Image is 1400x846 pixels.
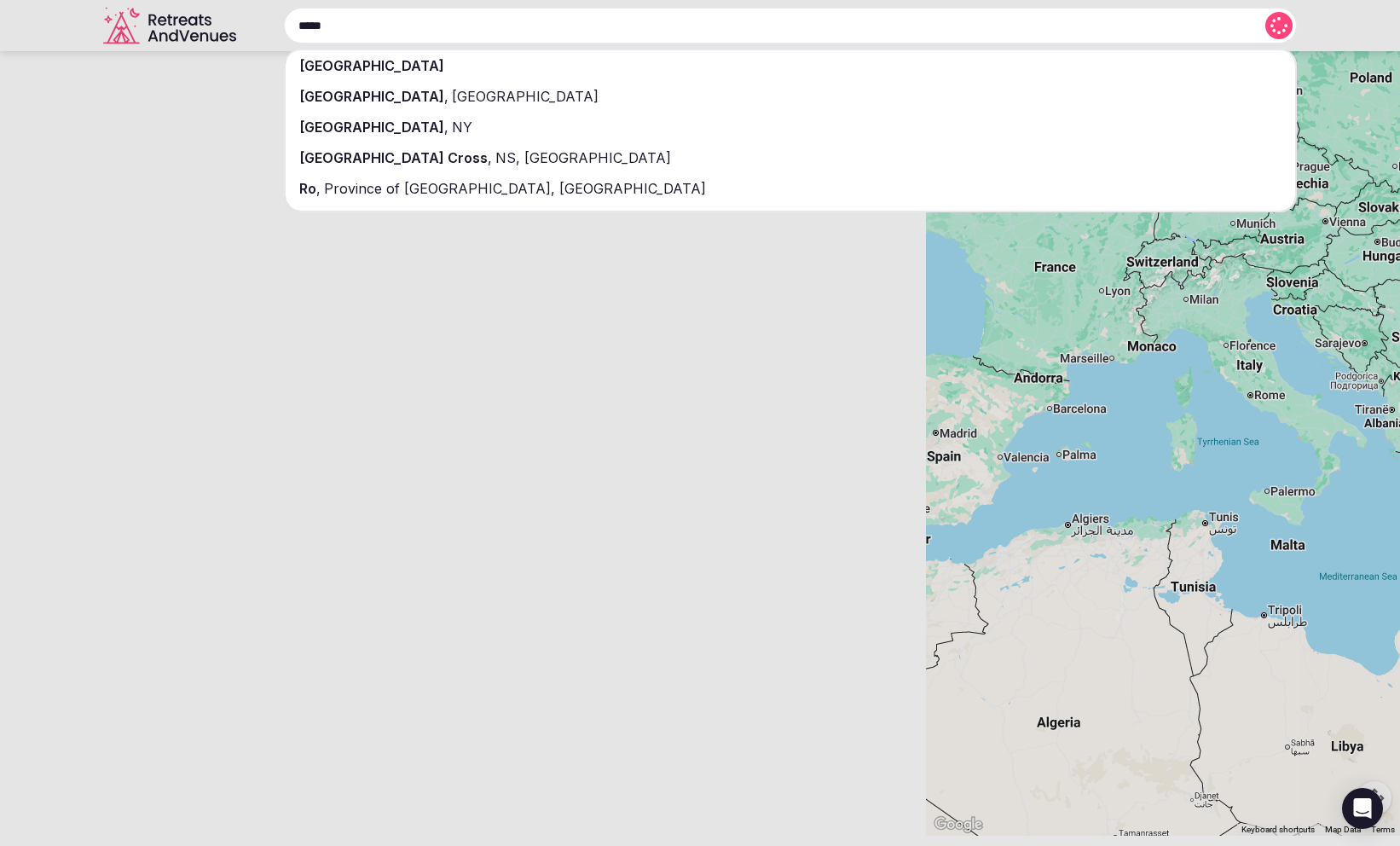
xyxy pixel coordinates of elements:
[286,142,1295,173] div: ,
[448,119,472,136] span: NY
[492,149,671,166] span: NS, [GEOGRAPHIC_DATA]
[286,81,1295,112] div: ,
[299,88,444,105] span: [GEOGRAPHIC_DATA]
[286,112,1295,142] div: ,
[299,57,444,74] span: [GEOGRAPHIC_DATA]
[321,180,706,197] span: Province of [GEOGRAPHIC_DATA], [GEOGRAPHIC_DATA]
[299,180,316,197] span: Ro
[448,88,599,105] span: [GEOGRAPHIC_DATA]
[1342,788,1383,829] div: Open Intercom Messenger
[286,173,1295,204] div: ,
[299,149,488,166] span: [GEOGRAPHIC_DATA] Cross
[299,119,444,136] span: [GEOGRAPHIC_DATA]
